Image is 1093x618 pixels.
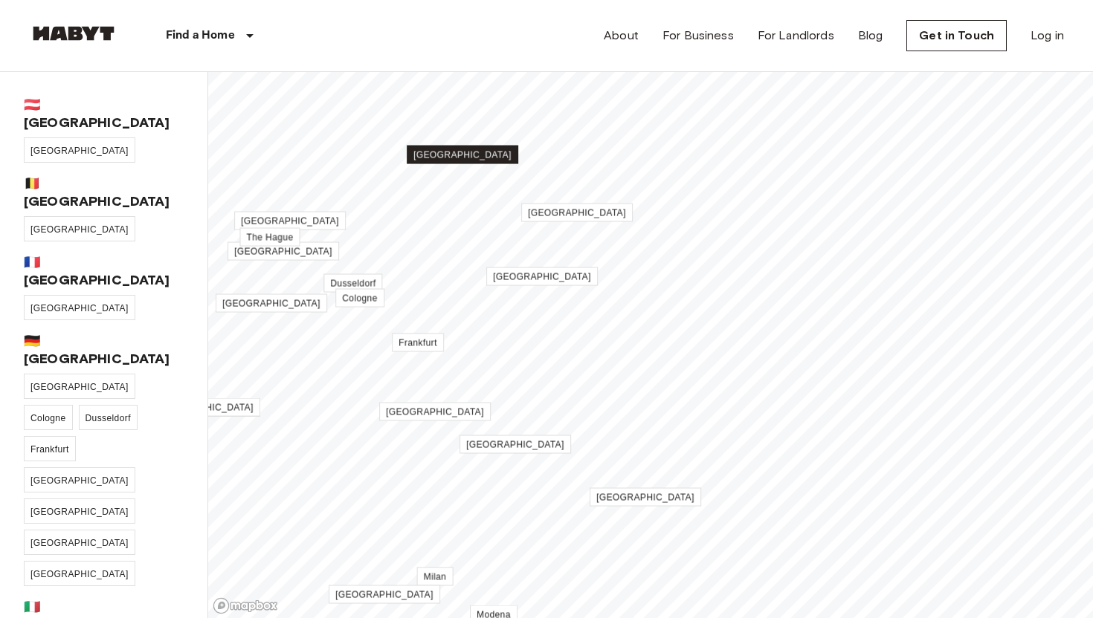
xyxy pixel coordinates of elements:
div: Map marker [329,588,440,603]
p: Find a Home [166,27,235,45]
a: [GEOGRAPHIC_DATA] [329,585,440,604]
span: 🇩🇪 [GEOGRAPHIC_DATA] [24,332,184,368]
span: [GEOGRAPHIC_DATA] [493,272,591,282]
div: Map marker [417,570,454,585]
a: [GEOGRAPHIC_DATA] [24,295,135,320]
div: Map marker [323,276,382,292]
span: 🇫🇷 [GEOGRAPHIC_DATA] [24,253,184,289]
span: Cologne [342,293,378,304]
span: 🇧🇪 [GEOGRAPHIC_DATA] [24,175,184,210]
span: [GEOGRAPHIC_DATA] [30,507,129,517]
a: Mapbox logo [213,597,278,614]
div: Map marker [590,490,701,506]
span: [GEOGRAPHIC_DATA] [30,382,129,392]
a: For Business [662,27,734,45]
a: [GEOGRAPHIC_DATA] [590,488,701,507]
a: Milan [417,567,454,586]
a: Cologne [24,405,73,430]
div: Map marker [228,244,339,260]
a: For Landlords [758,27,834,45]
a: [GEOGRAPHIC_DATA] [216,294,327,313]
div: Map marker [234,214,346,230]
span: Frankfurt [399,338,437,348]
a: The Hague [240,228,300,247]
a: [GEOGRAPHIC_DATA] [24,530,135,555]
a: [GEOGRAPHIC_DATA] [24,374,135,399]
div: Map marker [460,438,571,453]
div: Map marker [392,336,444,351]
span: [GEOGRAPHIC_DATA] [30,224,129,235]
a: [GEOGRAPHIC_DATA] [24,467,135,492]
a: [GEOGRAPHIC_DATA] [521,204,633,222]
div: Map marker [335,291,384,307]
a: About [604,27,639,45]
span: [GEOGRAPHIC_DATA] [30,146,129,156]
a: Cologne [335,289,384,308]
a: [GEOGRAPHIC_DATA] [379,403,491,421]
a: [GEOGRAPHIC_DATA] [460,435,571,454]
span: [GEOGRAPHIC_DATA] [30,303,129,313]
span: [GEOGRAPHIC_DATA] [386,407,484,417]
span: [GEOGRAPHIC_DATA] [528,208,626,218]
a: Frankfurt [24,436,76,461]
span: [GEOGRAPHIC_DATA] [234,247,332,257]
span: [GEOGRAPHIC_DATA] [30,538,129,548]
div: Map marker [379,405,491,420]
span: The Hague [247,232,294,243]
span: Milan [424,572,447,582]
span: [GEOGRAPHIC_DATA] [596,492,694,503]
div: Map marker [240,230,300,246]
img: Habyt [29,26,118,41]
span: [GEOGRAPHIC_DATA] [466,440,564,450]
span: 🇦🇹 [GEOGRAPHIC_DATA] [24,96,184,131]
a: Dusseldorf [323,274,382,293]
span: Dusseldorf [330,279,375,289]
a: [GEOGRAPHIC_DATA] [24,137,135,163]
a: Get in Touch [906,20,1007,51]
span: Dusseldorf [86,413,131,423]
div: Map marker [216,296,327,312]
span: [GEOGRAPHIC_DATA] [30,569,129,579]
a: [GEOGRAPHIC_DATA] [24,216,135,241]
span: [GEOGRAPHIC_DATA] [241,216,339,227]
div: Map marker [407,148,518,163]
div: Map marker [486,270,598,285]
span: [GEOGRAPHIC_DATA] [335,590,433,600]
a: [GEOGRAPHIC_DATA] [486,267,598,286]
a: [GEOGRAPHIC_DATA] [24,498,135,524]
div: Map marker [521,206,633,221]
span: Cologne [30,413,66,423]
a: [GEOGRAPHIC_DATA] [228,242,339,261]
a: [GEOGRAPHIC_DATA] [234,212,346,230]
a: [GEOGRAPHIC_DATA] [24,561,135,586]
span: Frankfurt [30,444,69,455]
a: Dusseldorf [79,405,138,430]
span: [GEOGRAPHIC_DATA] [413,150,512,160]
a: [GEOGRAPHIC_DATA] [407,146,518,164]
a: Log in [1031,27,1064,45]
a: Frankfurt [392,334,444,352]
a: Blog [858,27,883,45]
span: [GEOGRAPHIC_DATA] [30,475,129,486]
span: [GEOGRAPHIC_DATA] [155,403,254,413]
span: [GEOGRAPHIC_DATA] [222,299,320,309]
